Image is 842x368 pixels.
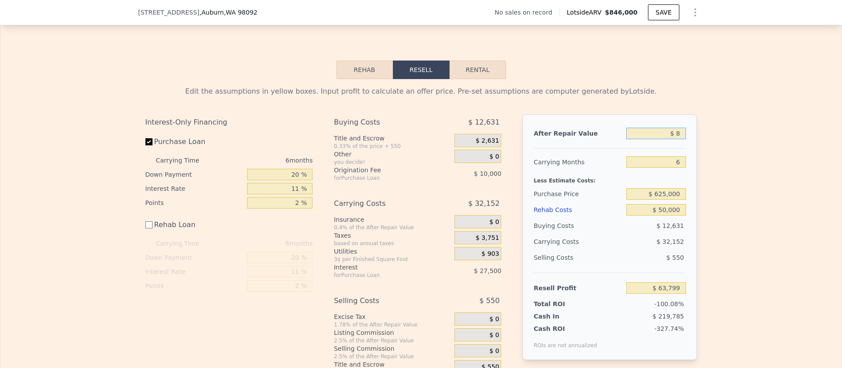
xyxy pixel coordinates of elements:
[334,240,451,247] div: based on annual taxes
[145,196,244,210] div: Points
[145,221,152,228] input: Rehab Loan
[489,331,499,339] span: $ 0
[654,300,684,307] span: -100.08%
[533,333,597,349] div: ROIs are not annualized
[533,312,589,321] div: Cash In
[334,166,432,175] div: Origination Fee
[217,153,313,167] div: 6 months
[476,137,499,145] span: $ 2,631
[666,254,684,261] span: $ 550
[474,170,501,177] span: $ 10,000
[145,217,244,233] label: Rehab Loan
[334,175,432,182] div: for Purchase Loan
[656,222,684,229] span: $ 12,631
[145,182,244,196] div: Interest Rate
[334,114,432,130] div: Buying Costs
[156,153,213,167] div: Carrying Time
[334,134,451,143] div: Title and Escrow
[567,8,605,17] span: Lotside ARV
[334,247,451,256] div: Utilities
[652,313,684,320] span: $ 219,785
[145,167,244,182] div: Down Payment
[533,300,589,308] div: Total ROI
[217,236,313,250] div: 6 months
[334,353,451,360] div: 2.5% of the After Repair Value
[533,202,623,218] div: Rehab Costs
[334,337,451,344] div: 2.5% of the After Repair Value
[489,153,499,161] span: $ 0
[334,143,451,150] div: 0.33% of the price + 550
[605,9,638,16] span: $846,000
[334,263,432,272] div: Interest
[334,150,451,159] div: Other
[334,159,451,166] div: you decide!
[334,344,451,353] div: Selling Commission
[450,61,506,79] button: Rental
[648,4,679,20] button: SAVE
[334,256,451,263] div: 3¢ per Finished Square Foot
[145,279,244,293] div: Points
[656,238,684,245] span: $ 32,152
[495,8,559,17] div: No sales on record
[145,250,244,265] div: Down Payment
[533,125,623,141] div: After Repair Value
[476,234,499,242] span: $ 3,751
[334,215,451,224] div: Insurance
[334,293,432,309] div: Selling Costs
[145,138,152,145] input: Purchase Loan
[156,236,213,250] div: Carrying Time
[138,8,200,17] span: [STREET_ADDRESS]
[489,315,499,323] span: $ 0
[654,325,684,332] span: -327.74%
[334,224,451,231] div: 0.4% of the After Repair Value
[533,186,623,202] div: Purchase Price
[334,196,432,212] div: Carrying Costs
[468,196,499,212] span: $ 32,152
[533,280,623,296] div: Resell Profit
[145,265,244,279] div: Interest Rate
[533,324,597,333] div: Cash ROI
[393,61,450,79] button: Resell
[533,170,686,186] div: Less Estimate Costs:
[199,8,257,17] span: , Auburn
[474,267,501,274] span: $ 27,500
[489,218,499,226] span: $ 0
[334,272,432,279] div: for Purchase Loan
[533,250,623,266] div: Selling Costs
[489,347,499,355] span: $ 0
[533,154,623,170] div: Carrying Months
[224,9,257,16] span: , WA 98092
[336,61,393,79] button: Rehab
[481,250,499,258] span: $ 903
[686,4,704,21] button: Show Options
[468,114,499,130] span: $ 12,631
[145,86,697,97] div: Edit the assumptions in yellow boxes. Input profit to calculate an offer price. Pre-set assumptio...
[533,234,589,250] div: Carrying Costs
[480,293,500,309] span: $ 550
[145,134,244,150] label: Purchase Loan
[334,231,451,240] div: Taxes
[533,218,623,234] div: Buying Costs
[145,114,313,130] div: Interest-Only Financing
[334,328,451,337] div: Listing Commission
[334,321,451,328] div: 1.78% of the After Repair Value
[334,312,451,321] div: Excise Tax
